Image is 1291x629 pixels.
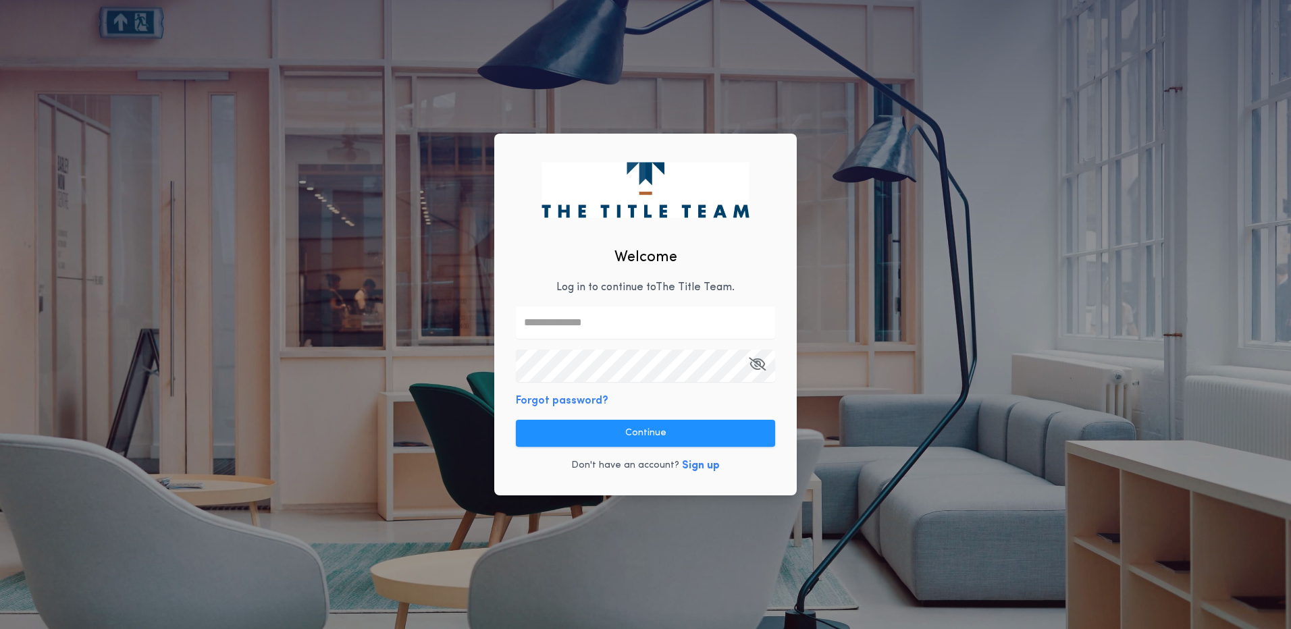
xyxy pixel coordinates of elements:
p: Log in to continue to The Title Team . [556,279,735,296]
button: Continue [516,420,775,447]
button: Sign up [682,458,720,474]
img: logo [542,162,749,217]
button: Forgot password? [516,393,608,409]
h2: Welcome [614,246,677,269]
p: Don't have an account? [571,459,679,472]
